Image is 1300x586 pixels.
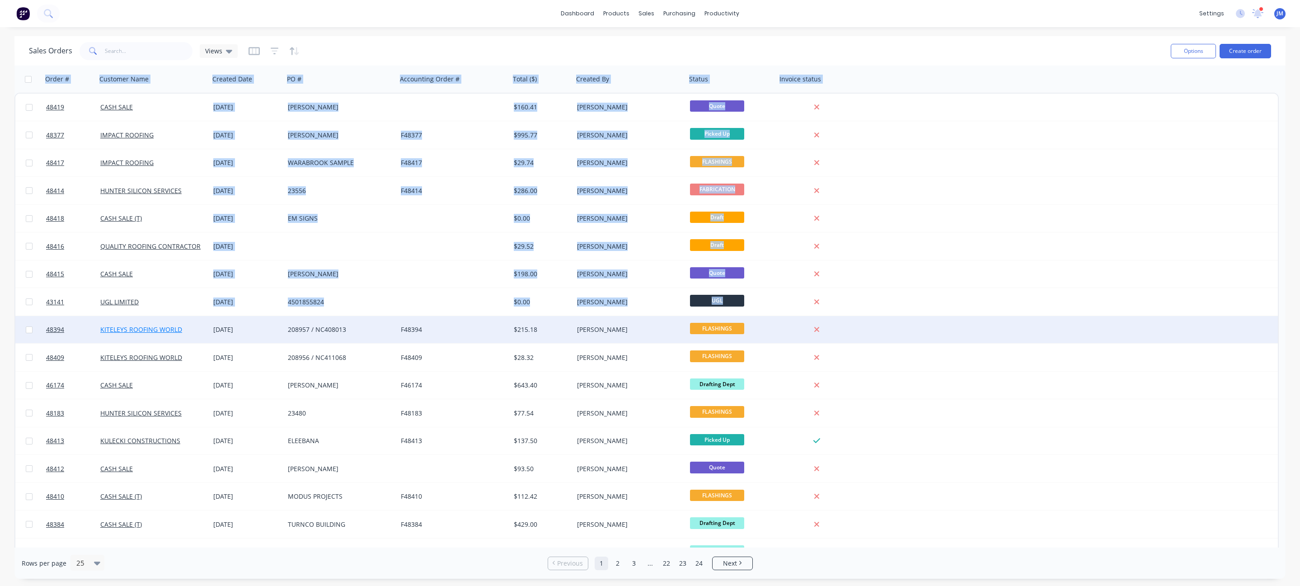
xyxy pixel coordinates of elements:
div: [PERSON_NAME] [577,158,677,167]
div: Created By [576,75,609,84]
span: Draft [690,212,744,223]
div: $995.77 [514,131,567,140]
a: 48414 [46,177,100,204]
div: [PERSON_NAME] [577,298,677,307]
a: HUNTER SILICON SERVICES [100,409,182,417]
a: 48419 [46,94,100,121]
div: F48410 [401,492,501,501]
div: purchasing [659,7,700,20]
div: [PERSON_NAME] [577,436,677,445]
div: F48394 [401,325,501,334]
a: Page 23 [676,557,690,570]
div: [DATE] [213,269,281,279]
div: [DATE] [213,158,281,167]
span: Picked Up [690,128,744,139]
div: F48377 [401,131,501,140]
span: 48183 [46,409,64,418]
span: Drafting Dept [690,378,744,390]
div: [DATE] [213,131,281,140]
a: Previous page [548,559,588,568]
div: $77.54 [514,409,567,418]
div: [PERSON_NAME] [288,103,388,112]
a: CASH SALE (T) [100,520,142,529]
a: CASH SALE [100,269,133,278]
a: Jump forward [643,557,657,570]
span: Drafting Dept [690,517,744,529]
div: [PERSON_NAME] [288,464,388,473]
button: Create order [1220,44,1271,58]
div: [PERSON_NAME] [577,353,677,362]
div: sales [634,7,659,20]
a: HUNTER SILICON SERVICES [100,186,182,195]
div: $198.00 [514,269,567,279]
div: [PERSON_NAME] [577,131,677,140]
span: 48410 [46,492,64,501]
div: [DATE] [213,381,281,390]
div: [DATE] [213,492,281,501]
a: CASH SALE [100,464,133,473]
span: Quote [690,462,744,473]
div: products [599,7,634,20]
div: WARABROOK SAMPLE [288,158,388,167]
div: [PERSON_NAME] [577,186,677,195]
div: productivity [700,7,744,20]
h1: Sales Orders [29,47,72,55]
div: 208956 / NC411068 [288,353,388,362]
a: 48384 [46,511,100,538]
div: [PERSON_NAME] [577,214,677,223]
span: 48416 [46,242,64,251]
a: KITELEYS ROOFING WORLD [100,325,182,334]
div: Status [689,75,708,84]
div: F48413 [401,436,501,445]
div: Order # [45,75,69,84]
div: 4501855824 [288,298,388,307]
span: 48384 [46,520,64,529]
span: Quote [690,100,744,112]
div: $28.32 [514,353,567,362]
span: 43141 [46,298,64,307]
span: UGL [690,295,744,306]
span: FLASHINGS [690,490,744,501]
a: KULECKI CONSTRUCTIONS [100,436,180,445]
div: $0.00 [514,214,567,223]
div: Created Date [212,75,252,84]
div: $0.00 [514,298,567,307]
div: $29.52 [514,242,567,251]
span: Views [205,46,222,56]
span: 48409 [46,353,64,362]
div: $643.40 [514,381,567,390]
a: 48410 [46,483,100,510]
div: settings [1195,7,1229,20]
a: 43141 [46,288,100,316]
div: [PERSON_NAME] [577,492,677,501]
div: [PERSON_NAME] [577,325,677,334]
a: IMPACT ROOFING [100,131,154,139]
div: [DATE] [213,520,281,529]
div: [PERSON_NAME] [577,464,677,473]
span: FLASHINGS [690,350,744,362]
div: [PERSON_NAME] [577,381,677,390]
a: 48413 [46,427,100,454]
div: [DATE] [213,353,281,362]
div: EM SIGNS [288,214,388,223]
span: 48419 [46,103,64,112]
div: [DATE] [213,242,281,251]
img: Factory [16,7,30,20]
div: $112.42 [514,492,567,501]
div: [PERSON_NAME] [577,103,677,112]
div: MODUS PROJECTS [288,492,388,501]
div: [DATE] [213,103,281,112]
div: [PERSON_NAME] [577,520,677,529]
div: $429.00 [514,520,567,529]
span: 48418 [46,214,64,223]
div: F48409 [401,353,501,362]
span: Rows per page [22,559,66,568]
span: FLASHINGS [690,156,744,167]
div: $29.74 [514,158,567,167]
div: $160.41 [514,103,567,112]
div: $215.18 [514,325,567,334]
span: Previous [557,559,583,568]
span: Quote [690,267,744,279]
a: 48411 [46,539,100,566]
a: 48415 [46,260,100,288]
